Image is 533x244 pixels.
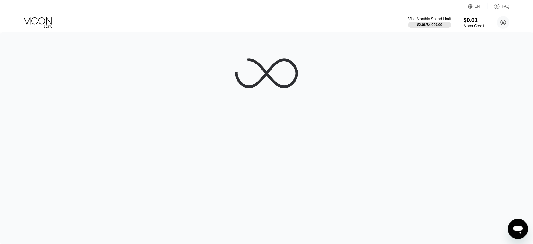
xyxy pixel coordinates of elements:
[502,4,509,9] div: FAQ
[487,3,509,9] div: FAQ
[468,3,487,9] div: EN
[464,17,484,24] div: $0.01
[464,17,484,28] div: $0.01Moon Credit
[408,17,451,21] div: Visa Monthly Spend Limit
[417,23,442,27] div: $2.08 / $4,000.00
[408,17,451,28] div: Visa Monthly Spend Limit$2.08/$4,000.00
[508,219,528,239] iframe: Button to launch messaging window
[475,4,480,9] div: EN
[464,24,484,28] div: Moon Credit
